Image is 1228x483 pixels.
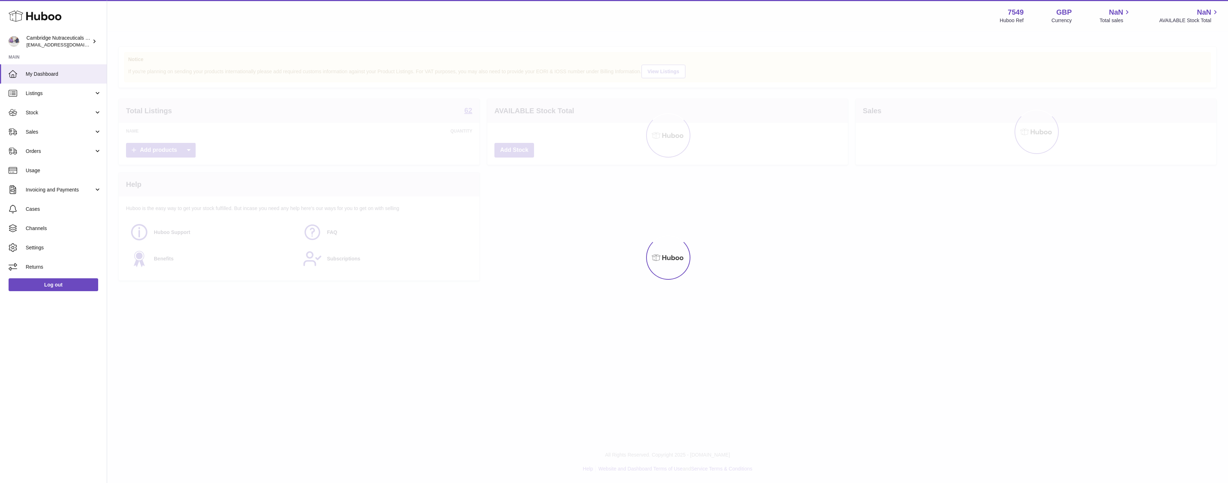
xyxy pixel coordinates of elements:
[26,244,101,251] span: Settings
[26,206,101,213] span: Cases
[1099,17,1131,24] span: Total sales
[26,109,94,116] span: Stock
[9,278,98,291] a: Log out
[26,71,101,78] span: My Dashboard
[1159,17,1219,24] span: AVAILABLE Stock Total
[26,148,94,155] span: Orders
[1109,8,1123,17] span: NaN
[1008,8,1024,17] strong: 7549
[26,186,94,193] span: Invoicing and Payments
[26,167,101,174] span: Usage
[1159,8,1219,24] a: NaN AVAILABLE Stock Total
[26,225,101,232] span: Channels
[26,264,101,270] span: Returns
[1056,8,1072,17] strong: GBP
[9,36,19,47] img: qvc@camnutra.com
[1000,17,1024,24] div: Huboo Ref
[1052,17,1072,24] div: Currency
[26,129,94,135] span: Sales
[26,42,105,48] span: [EMAIL_ADDRESS][DOMAIN_NAME]
[1197,8,1211,17] span: NaN
[26,90,94,97] span: Listings
[26,35,91,48] div: Cambridge Nutraceuticals Ltd
[1099,8,1131,24] a: NaN Total sales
